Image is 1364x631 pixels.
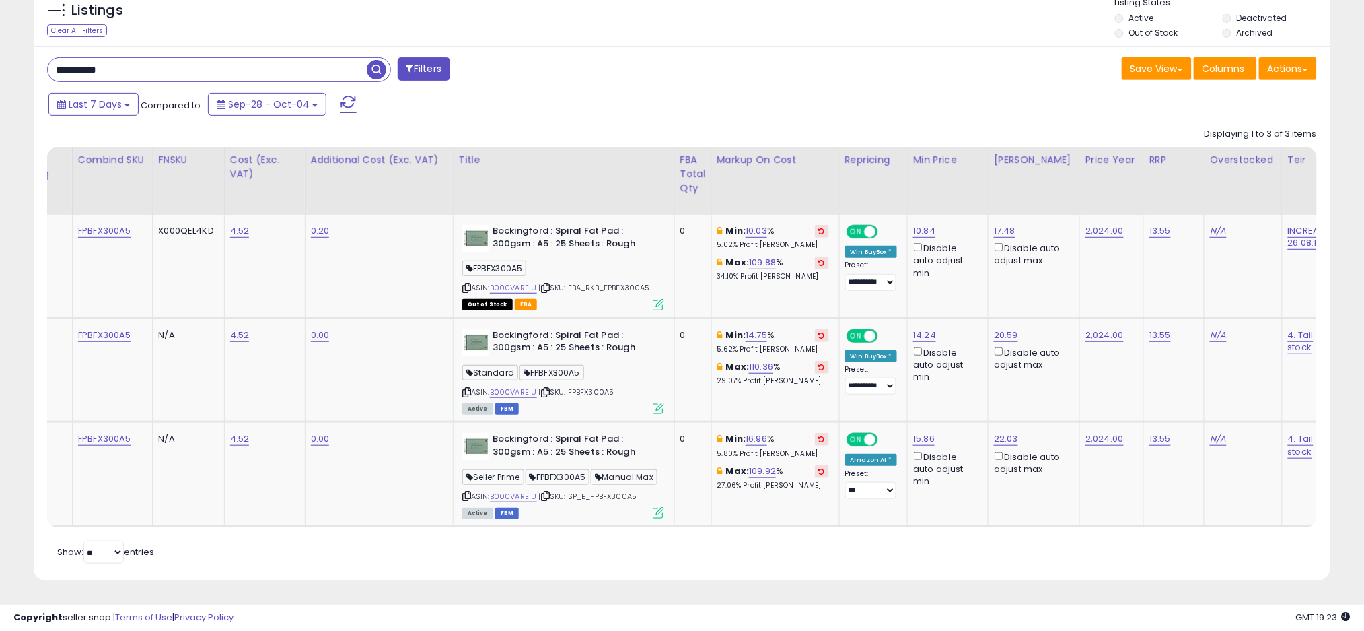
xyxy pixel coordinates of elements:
a: 13.55 [1149,329,1171,342]
button: Sep-28 - Oct-04 [208,93,326,116]
div: Preset: [845,469,898,500]
div: 0 [680,329,701,341]
div: Preset: [845,365,898,395]
a: 16.96 [746,432,767,446]
div: Clear All Filters [47,24,107,37]
div: Disable auto adjust min [913,345,978,384]
b: Min: [726,224,746,237]
span: All listings that are currently out of stock and unavailable for purchase on Amazon [462,299,513,310]
div: Markup on Cost [717,153,834,167]
a: 20.59 [994,329,1018,342]
div: Teir [1288,153,1340,167]
b: Bockingford : Spiral Fat Pad : 300gsm : A5 : 25 Sheets : Rough [493,225,656,253]
a: INCREASED 26.08.1501 [1288,224,1336,250]
div: seller snap | | [13,611,234,624]
a: Privacy Policy [174,611,234,624]
b: Min: [726,329,746,341]
div: Disable auto adjust max [994,449,1069,475]
a: 2,024.00 [1085,329,1123,342]
a: 4.52 [230,329,250,342]
div: % [717,225,829,250]
a: B000VAREIU [490,491,537,502]
div: % [717,465,829,490]
span: Show: entries [57,545,154,558]
span: FBM [495,403,519,415]
div: Additional Cost (Exc. VAT) [311,153,447,167]
span: Standard [462,365,518,380]
a: 4.52 [230,224,250,238]
span: FPBFX300A5 [519,365,584,380]
span: Seller Prime [462,469,524,485]
div: Win BuyBox * [845,246,898,258]
a: 0.00 [311,432,330,446]
span: Columns [1203,62,1245,75]
div: Win BuyBox * [845,350,898,362]
a: 110.36 [749,360,773,374]
div: X000QEL4KD [158,225,214,237]
a: 4. Tail stock [1288,329,1314,354]
a: B000VAREIU [490,387,537,398]
div: Min Price [913,153,982,167]
p: 34.10% Profit [PERSON_NAME] [717,272,829,281]
span: All listings currently available for purchase on Amazon [462,403,493,415]
span: ON [848,226,865,238]
p: 27.06% Profit [PERSON_NAME] [717,481,829,490]
p: 29.07% Profit [PERSON_NAME] [717,376,829,386]
button: Last 7 Days [48,93,139,116]
img: 51YzInLBTXL._SL40_.jpg [462,329,489,356]
th: CSV column name: cust_attr_4_Teir [1282,147,1346,215]
img: 51YzInLBTXL._SL40_.jpg [462,225,489,252]
p: 5.80% Profit [PERSON_NAME] [717,449,829,459]
b: Bockingford : Spiral Fat Pad : 300gsm : A5 : 25 Sheets : Rough [493,329,656,358]
div: Preset: [845,261,898,291]
div: Repricing [845,153,902,167]
div: FNSKU [158,153,219,167]
th: The percentage added to the cost of goods (COGS) that forms the calculator for Min & Max prices. [711,147,839,215]
div: Disable auto adjust max [994,240,1069,267]
span: OFF [875,330,897,341]
a: N/A [1210,432,1226,446]
div: Combind SKU [78,153,147,167]
a: 14.24 [913,329,936,342]
th: CSV column name: cust_attr_5_RRP [1144,147,1205,215]
a: 14.75 [746,329,767,342]
label: Archived [1236,27,1272,38]
a: N/A [1210,224,1226,238]
span: FPBFX300A5 [462,261,527,276]
h5: Listings [71,1,123,20]
span: FPBFX300A5 [526,469,590,485]
a: 10.84 [913,224,935,238]
span: Compared to: [141,99,203,112]
span: 2025-10-12 19:23 GMT [1296,611,1351,624]
span: Last 7 Days [69,98,122,111]
div: Disable auto adjust min [913,240,978,279]
div: % [717,257,829,281]
label: Out of Stock [1129,27,1178,38]
a: Terms of Use [115,611,172,624]
div: RRP [1149,153,1198,167]
span: All listings currently available for purchase on Amazon [462,508,493,519]
div: Displaying 1 to 3 of 3 items [1205,128,1317,141]
div: Amazon AI * [845,454,898,466]
p: 5.62% Profit [PERSON_NAME] [717,345,829,354]
span: | SKU: FPBFX300A5 [539,387,614,397]
div: ASIN: [462,329,664,413]
a: FPBFX300A5 [78,224,131,238]
div: Disable auto adjust max [994,345,1069,371]
a: 13.55 [1149,224,1171,238]
div: 0 [680,433,701,445]
img: 51YzInLBTXL._SL40_.jpg [462,433,489,460]
span: FBA [515,299,538,310]
div: Title [459,153,669,167]
label: Active [1129,12,1154,24]
a: 22.03 [994,432,1018,446]
div: ASIN: [462,433,664,517]
label: Deactivated [1236,12,1287,24]
a: 10.03 [746,224,767,238]
a: 0.20 [311,224,330,238]
a: 2,024.00 [1085,224,1123,238]
a: 4.52 [230,432,250,446]
button: Columns [1194,57,1257,80]
button: Save View [1122,57,1192,80]
div: Price Year [1085,153,1138,167]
